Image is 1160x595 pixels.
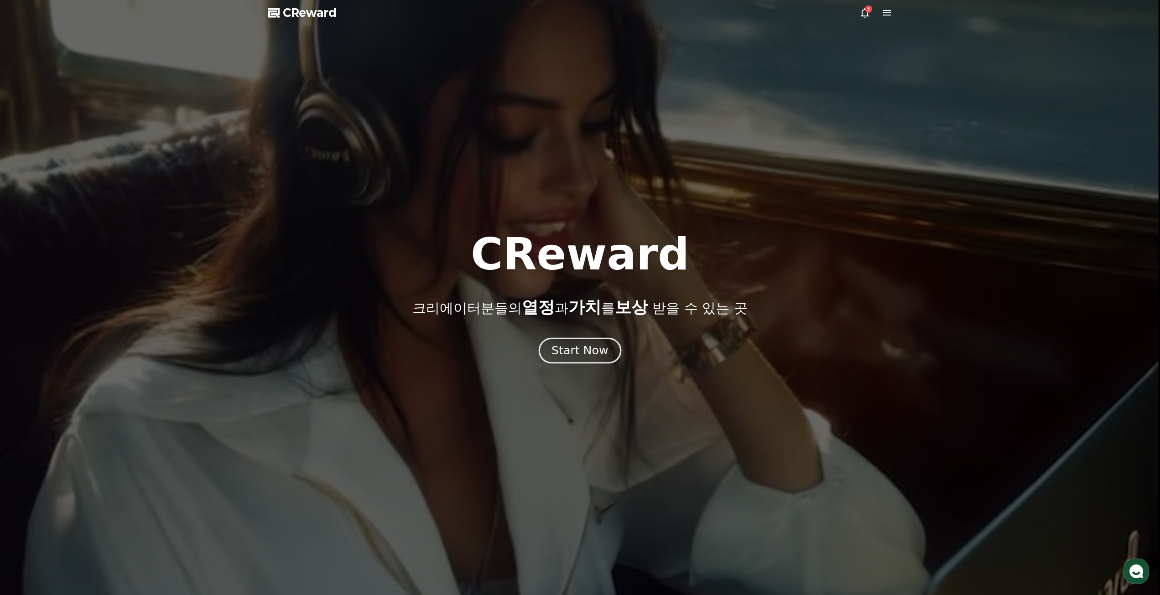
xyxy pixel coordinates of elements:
[283,5,337,20] span: CReward
[118,289,175,312] a: 설정
[83,303,94,310] span: 대화
[29,303,34,310] span: 홈
[60,289,118,312] a: 대화
[522,298,555,316] span: 열정
[3,289,60,312] a: 홈
[268,5,337,20] a: CReward
[539,337,621,363] button: Start Now
[471,233,689,276] h1: CReward
[141,303,152,310] span: 설정
[568,298,601,316] span: 가치
[541,347,619,356] a: Start Now
[865,5,872,13] div: 3
[859,7,870,18] a: 3
[551,343,608,358] div: Start Now
[412,298,747,316] p: 크리에이터분들의 과 를 받을 수 있는 곳
[615,298,648,316] span: 보상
